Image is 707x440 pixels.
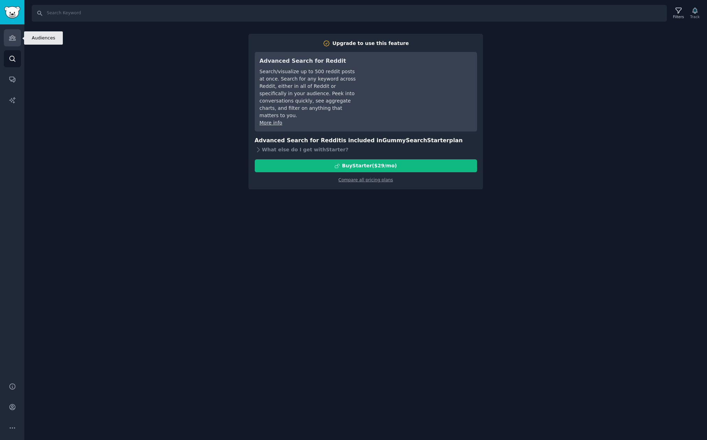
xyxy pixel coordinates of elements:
div: Buy Starter ($ 29 /mo ) [342,162,397,169]
input: Search Keyword [32,5,667,22]
a: Compare all pricing plans [338,177,393,182]
a: More info [260,120,282,126]
img: GummySearch logo [4,6,20,18]
iframe: YouTube video player [367,57,472,109]
div: What else do I get with Starter ? [255,145,477,154]
div: Filters [673,14,684,19]
div: Upgrade to use this feature [333,40,409,47]
span: GummySearch Starter [382,137,449,144]
button: BuyStarter($29/mo) [255,159,477,172]
div: Search/visualize up to 500 reddit posts at once. Search for any keyword across Reddit, either in ... [260,68,358,119]
h3: Advanced Search for Reddit [260,57,358,66]
h3: Advanced Search for Reddit is included in plan [255,136,477,145]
